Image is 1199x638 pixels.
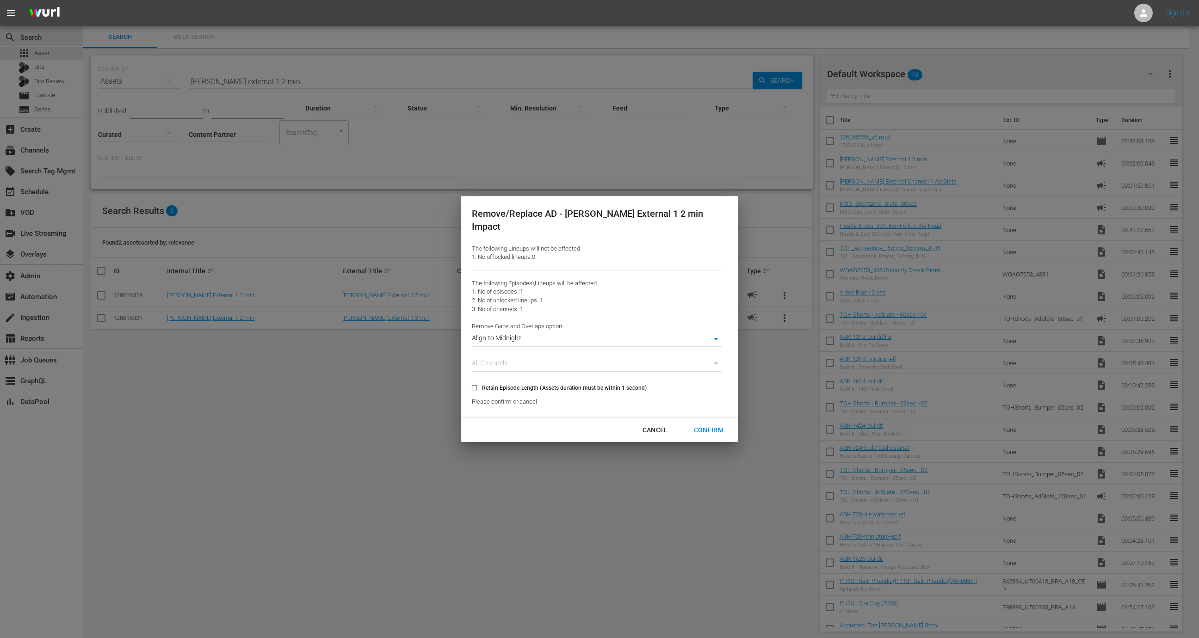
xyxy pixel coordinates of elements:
button: Cancel [631,422,679,439]
div: The following Lineups will not be affected 1. No of locked lineups: 0 The following Episodes\Line... [472,245,722,406]
div: Confirm [686,424,731,436]
div: Align to Midnight [472,333,722,347]
span: Retain Episode Length (Assets duration must be within 1 second) [482,384,647,392]
div: Cancel [635,424,675,436]
div: All Channels [472,358,722,372]
button: Confirm [683,422,735,439]
p: Please confirm or cancel [472,398,722,406]
span: menu [6,7,17,18]
a: Sign Out [1166,9,1190,17]
div: Remove/Replace AD - [PERSON_NAME] External 1 2 min Impact [472,207,722,233]
img: ans4CAIJ8jUAAAAAAAAAAAAAAAAAAAAAAAAgQb4GAAAAAAAAAAAAAAAAAAAAAAAAJMjXAAAAAAAAAAAAAAAAAAAAAAAAgAT5G... [22,2,67,24]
